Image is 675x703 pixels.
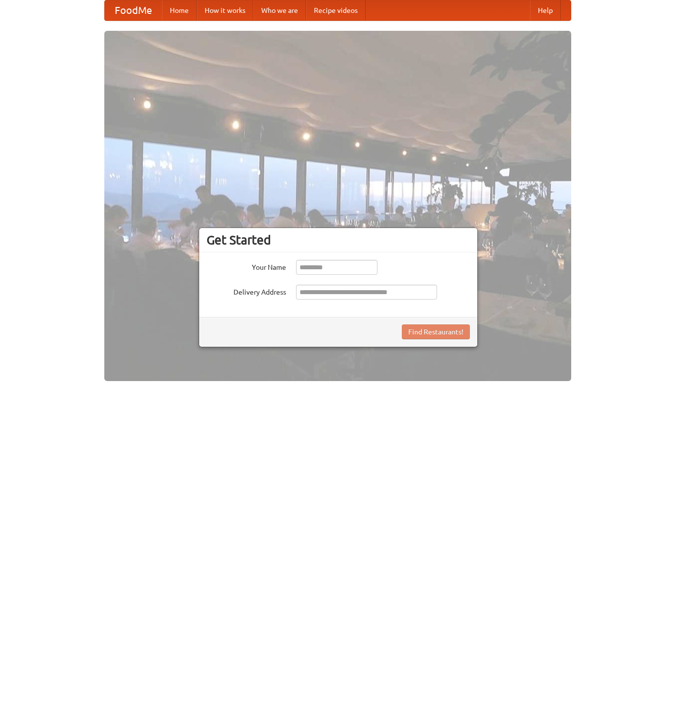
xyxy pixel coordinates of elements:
[197,0,253,20] a: How it works
[207,233,470,247] h3: Get Started
[162,0,197,20] a: Home
[530,0,561,20] a: Help
[105,0,162,20] a: FoodMe
[207,260,286,272] label: Your Name
[402,324,470,339] button: Find Restaurants!
[306,0,366,20] a: Recipe videos
[253,0,306,20] a: Who we are
[207,285,286,297] label: Delivery Address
